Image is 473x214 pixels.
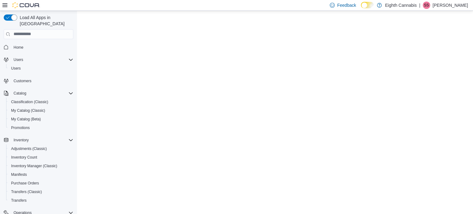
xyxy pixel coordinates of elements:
[9,171,73,178] span: Manifests
[361,2,374,8] input: Dark Mode
[14,57,23,62] span: Users
[9,154,73,161] span: Inventory Count
[337,2,356,8] span: Feedback
[11,56,73,63] span: Users
[11,155,37,160] span: Inventory Count
[424,2,429,9] span: SS
[9,145,73,152] span: Adjustments (Classic)
[9,65,23,72] a: Users
[11,90,29,97] button: Catalog
[1,55,76,64] button: Users
[17,14,73,27] span: Load All Apps in [GEOGRAPHIC_DATA]
[9,188,73,196] span: Transfers (Classic)
[385,2,417,9] p: Eighth Cannabis
[14,138,29,143] span: Inventory
[9,171,29,178] a: Manifests
[9,115,43,123] a: My Catalog (Beta)
[11,181,39,186] span: Purchase Orders
[11,164,57,168] span: Inventory Manager (Classic)
[11,99,48,104] span: Classification (Classic)
[9,98,51,106] a: Classification (Classic)
[11,43,73,51] span: Home
[433,2,468,9] p: [PERSON_NAME]
[14,45,23,50] span: Home
[6,153,76,162] button: Inventory Count
[6,179,76,188] button: Purchase Orders
[9,188,44,196] a: Transfers (Classic)
[9,107,48,114] a: My Catalog (Classic)
[9,162,73,170] span: Inventory Manager (Classic)
[6,170,76,179] button: Manifests
[11,172,27,177] span: Manifests
[1,89,76,98] button: Catalog
[11,198,26,203] span: Transfers
[11,66,21,71] span: Users
[11,108,45,113] span: My Catalog (Classic)
[9,98,73,106] span: Classification (Classic)
[11,56,26,63] button: Users
[11,189,42,194] span: Transfers (Classic)
[9,107,73,114] span: My Catalog (Classic)
[14,91,26,96] span: Catalog
[6,106,76,115] button: My Catalog (Classic)
[423,2,430,9] div: Shari Smiley
[6,196,76,205] button: Transfers
[9,124,73,131] span: Promotions
[1,76,76,85] button: Customers
[11,136,73,144] span: Inventory
[6,144,76,153] button: Adjustments (Classic)
[1,136,76,144] button: Inventory
[11,90,73,97] span: Catalog
[6,98,76,106] button: Classification (Classic)
[11,77,73,85] span: Customers
[14,79,31,83] span: Customers
[11,77,34,85] a: Customers
[9,154,40,161] a: Inventory Count
[9,162,60,170] a: Inventory Manager (Classic)
[419,2,420,9] p: |
[11,44,26,51] a: Home
[1,43,76,52] button: Home
[9,115,73,123] span: My Catalog (Beta)
[9,65,73,72] span: Users
[11,146,47,151] span: Adjustments (Classic)
[11,117,41,122] span: My Catalog (Beta)
[9,197,29,204] a: Transfers
[9,124,32,131] a: Promotions
[12,2,40,8] img: Cova
[6,115,76,123] button: My Catalog (Beta)
[6,162,76,170] button: Inventory Manager (Classic)
[6,64,76,73] button: Users
[9,197,73,204] span: Transfers
[9,180,73,187] span: Purchase Orders
[6,188,76,196] button: Transfers (Classic)
[11,136,31,144] button: Inventory
[6,123,76,132] button: Promotions
[11,125,30,130] span: Promotions
[9,145,49,152] a: Adjustments (Classic)
[9,180,42,187] a: Purchase Orders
